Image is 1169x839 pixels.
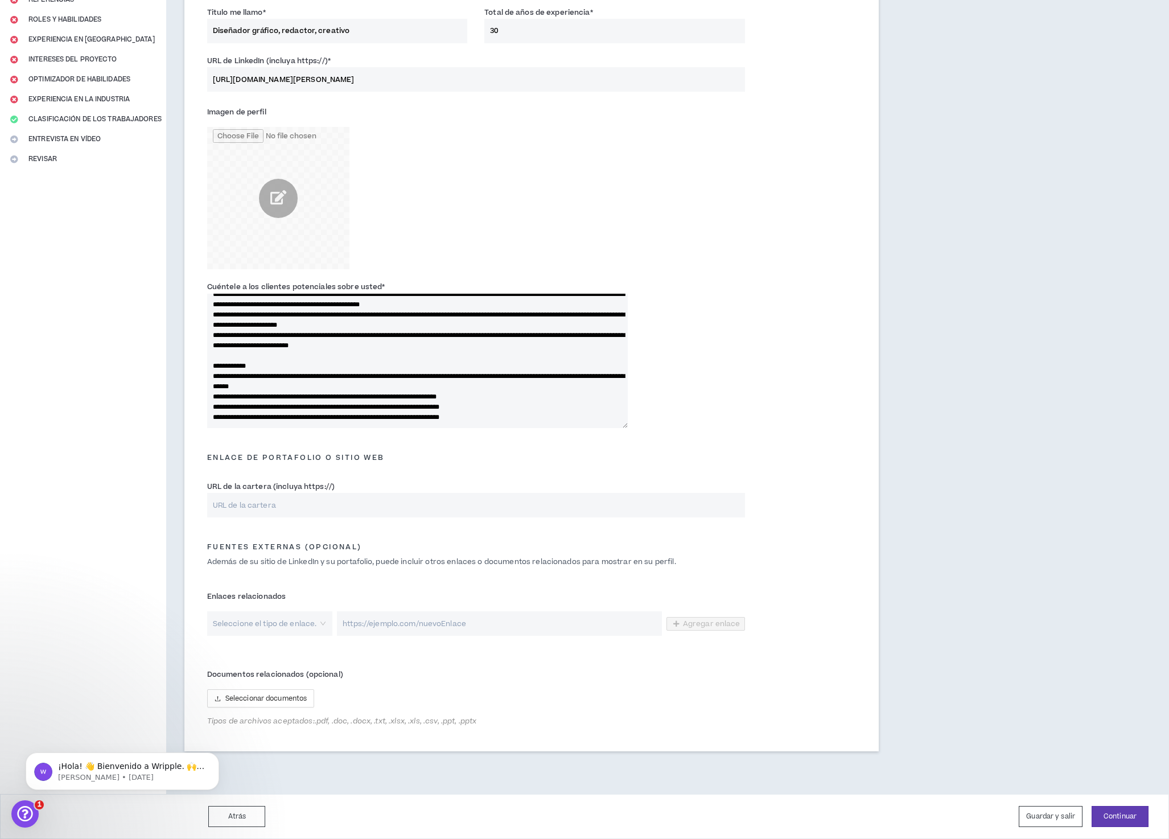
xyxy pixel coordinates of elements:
[1026,812,1075,821] font: Guardar y salir
[207,7,263,18] font: Titulo me llamo
[196,18,216,39] div: Cerca
[207,669,343,680] font: Documentos relacionados (opcional)
[95,383,132,392] font: Mensajes
[228,812,246,821] font: Atrás
[133,18,156,41] img: Imagen de perfil de Morgan
[207,282,382,292] font: Cuéntele a los clientes potenciales sobre usted
[1092,806,1149,827] button: Continuar
[207,56,328,66] font: URL de LinkedIn (incluya https://)
[208,806,265,827] button: Atrás
[225,694,307,704] font: Seleccionar documentos
[178,383,202,392] font: Ayuda
[23,100,170,138] font: ¿Cómo podemos ayudar?
[207,542,362,552] font: Fuentes externas (opcional)
[207,19,467,43] input: Por ejemplo, Director Creativo, Estratega Digital, etc.
[484,19,744,43] input: Años
[666,617,745,631] button: Agregar enlace
[337,611,661,636] input: https://ejemplo.com/nuevoEnlace
[155,18,178,41] div: Imagen de perfil de Gabriella
[207,591,286,602] font: Enlaces relacionados
[76,355,151,401] button: Mensajes
[207,482,335,492] font: URL de la cartera (incluya https://)
[38,800,42,809] font: 1
[207,107,266,117] font: Imagen de perfil
[207,557,676,567] font: Además de su sitio de LinkedIn y su portafolio, puede incluir otros enlaces o documentos relacion...
[23,164,118,173] font: Envíanos un mensaje
[24,383,52,392] font: Hogar
[207,453,385,463] font: Enlace de portafolio o sitio web
[23,22,43,40] img: logo
[207,689,314,708] button: subirSeleccionar documentos
[23,176,172,197] font: Estaremos nuevamente en línea más tarde [DATE].
[207,67,745,92] input: URL de LinkedIn
[152,355,228,401] button: Ayuda
[145,23,187,36] font: GRAMO
[315,716,477,726] font: .pdf, .doc, .docx, .txt, .xlsx, .xls, .csv, .ppt, .pptx
[215,696,221,702] span: subir
[11,153,216,208] div: Envíanos un mensajeEstaremos nuevamente en línea más tarde [DATE].
[484,7,590,18] font: Total de años de experiencia
[23,81,184,100] font: [PERSON_NAME] !
[207,493,745,517] input: URL de la cartera
[1104,812,1137,821] font: Continuar
[9,729,236,808] iframe: Mensaje de notificaciones del intercomunicador
[11,800,39,828] iframe: Chat en vivo de Intercom
[207,716,315,726] font: Tipos de archivos aceptados:
[1019,806,1082,827] button: Guardar y salir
